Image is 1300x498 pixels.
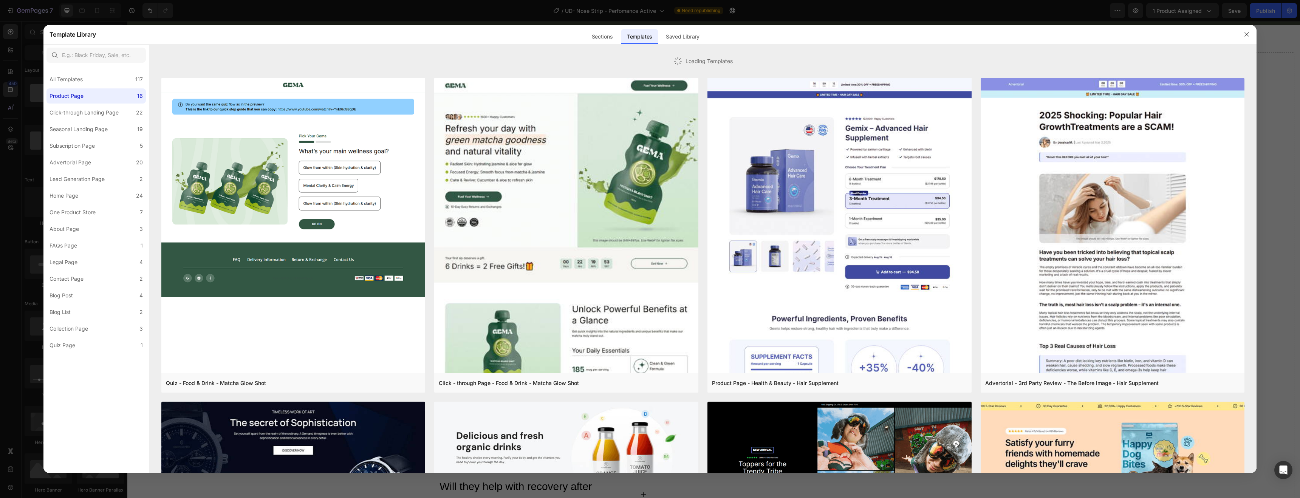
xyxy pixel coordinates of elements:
[864,390,904,396] div: Drop element here
[50,141,95,150] div: Subscription Page
[46,48,146,63] input: E.g.: Black Friday, Sale, etc.
[312,227,469,243] p: Are they safe [MEDICAL_DATA]?
[50,241,77,250] div: FAQs Page
[312,405,506,437] p: Can I use Sports Nose Strips with mouth tape for training?
[311,32,519,78] p: Frequently Asked Questions
[712,379,839,388] div: Product Page - Health & Beauty - Hair Supplement
[50,308,71,317] div: Blog List
[312,263,506,295] p: What are Sports Nose Strips and how do they work?
[312,316,506,348] p: Who can benefit from Sports Nose Strips?
[139,175,143,184] div: 2
[166,379,266,388] div: Quiz - Food & Drink - Matcha Glow Shot
[50,208,96,217] div: One Product Store
[141,341,143,350] div: 1
[312,138,442,153] p: How long do the strips last?
[141,241,143,250] div: 1
[312,458,506,489] p: Will they help with recovery after exercise?
[985,379,1159,388] div: Advertorial - 3rd Party Review - The Before Image - Hair Supplement
[50,324,88,333] div: Collection Page
[50,108,119,117] div: Click-through Landing Page
[136,191,143,200] div: 24
[312,174,506,206] p: Will they help if I have a [MEDICAL_DATA]?
[137,125,143,134] div: 19
[135,75,143,84] div: 117
[161,78,426,297] img: quiz-1.png
[312,368,481,384] p: Are they suitable for contact sports?
[50,25,96,44] h2: Template Library
[50,91,84,101] div: Product Page
[66,31,287,252] img: Nasal breathing improvement during exercise with On The Nose strip
[50,224,79,234] div: About Page
[50,75,83,84] div: All Templates
[50,258,77,267] div: Legal Page
[50,274,84,283] div: Contact Page
[140,141,143,150] div: 5
[621,29,658,44] div: Templates
[586,29,619,44] div: Sections
[686,57,733,65] span: Loading Templates
[660,29,706,44] div: Saved Library
[50,291,73,300] div: Blog Post
[1274,461,1292,479] div: Open Intercom Messenger
[139,291,143,300] div: 4
[50,191,78,200] div: Home Page
[50,341,75,350] div: Quiz Page
[139,224,143,234] div: 3
[50,158,91,167] div: Advertorial Page
[312,101,476,117] p: Can I wear these during workouts?
[136,108,143,117] div: 22
[136,158,143,167] div: 20
[139,258,143,267] div: 4
[139,324,143,333] div: 3
[140,208,143,217] div: 7
[139,308,143,317] div: 2
[50,175,105,184] div: Lead Generation Page
[439,379,579,388] div: Click - through Page - Food & Drink - Matcha Glow Shot
[139,274,143,283] div: 2
[137,91,143,101] div: 16
[50,125,108,134] div: Seasonal Landing Page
